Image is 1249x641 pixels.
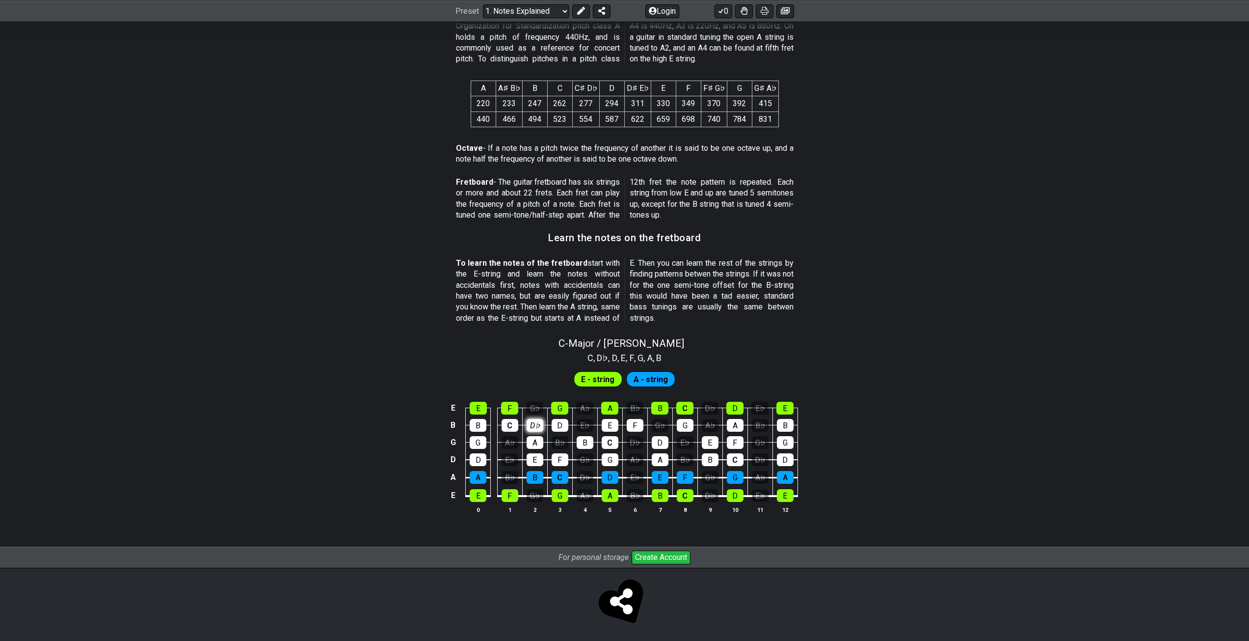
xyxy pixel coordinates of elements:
div: B♭ [552,436,568,449]
span: E [621,351,626,364]
div: A♭ [577,489,593,502]
div: E♭ [577,419,593,432]
button: Create image [776,4,794,18]
span: , [653,351,657,364]
div: G♭ [527,489,543,502]
td: 233 [496,96,522,111]
span: , [617,351,621,364]
div: F [552,453,568,466]
div: G [470,436,486,449]
span: A [647,351,653,364]
td: 392 [727,96,752,111]
div: D [470,453,486,466]
td: A [447,469,459,487]
div: A [777,471,794,484]
td: 494 [522,111,547,127]
div: G♭ [702,471,718,484]
td: 622 [624,111,651,127]
td: 698 [676,111,701,127]
th: C♯ D♭ [572,81,599,96]
td: G [447,434,459,451]
th: 6 [622,504,647,515]
strong: Fretboard [456,177,493,187]
td: 587 [599,111,624,127]
div: D♭ [527,419,543,432]
div: E [470,489,486,502]
th: 10 [722,504,747,515]
button: Share Preset [593,4,611,18]
div: C [677,489,693,502]
span: Click to store and share! [601,581,648,628]
div: A [602,489,618,502]
th: 5 [597,504,622,515]
span: F [630,351,634,364]
span: D [612,351,617,364]
td: D [447,451,459,469]
span: , [626,351,630,364]
td: 294 [599,96,624,111]
div: B♭ [627,489,643,502]
div: E [776,402,794,415]
td: 277 [572,96,599,111]
div: E [602,419,618,432]
span: , [608,351,612,364]
span: B [656,351,662,364]
div: D♭ [701,402,718,415]
th: A♯ B♭ [496,81,522,96]
div: B [577,436,593,449]
span: G [638,351,643,364]
div: D♭ [627,436,643,449]
th: G [727,81,752,96]
td: 262 [547,96,572,111]
div: A♭ [752,471,769,484]
div: B [652,489,668,502]
div: F [727,436,744,449]
div: A♭ [576,402,593,415]
div: D [602,471,618,484]
th: F [676,81,701,96]
span: C [587,351,593,364]
div: F [627,419,643,432]
div: D [727,489,744,502]
td: 440 [471,111,496,127]
span: , [593,351,597,364]
th: D♯ E♭ [624,81,651,96]
th: 12 [772,504,797,515]
strong: To learn the notes of the fretboard [456,258,588,268]
div: B♭ [752,419,769,432]
div: E♭ [677,436,693,449]
button: Toggle Dexterity for all fretkits [735,4,753,18]
th: C [547,81,572,96]
div: D♭ [752,453,769,466]
div: E [652,471,668,484]
td: 740 [701,111,727,127]
div: A♭ [627,453,643,466]
th: 7 [647,504,672,515]
span: , [634,351,638,364]
th: F♯ G♭ [701,81,727,96]
p: - According to the International Organization for Standardization pitch class A holds a pitch of ... [456,10,794,65]
div: D [726,402,744,415]
span: C - Major / [PERSON_NAME] [558,337,684,349]
h3: Learn the notes on the fretboard [548,232,701,243]
th: 3 [547,504,572,515]
div: F [677,471,693,484]
button: Edit Preset [572,4,590,18]
button: 0 [715,4,732,18]
td: 831 [752,111,778,127]
th: 4 [572,504,597,515]
div: D [552,419,568,432]
th: B [522,81,547,96]
div: A [527,436,543,449]
div: C [602,436,618,449]
td: E [447,486,459,505]
th: D [599,81,624,96]
div: B [777,419,794,432]
div: A [470,471,486,484]
div: G♭ [526,402,543,415]
div: B [527,471,543,484]
button: Create Account [632,551,691,564]
span: First enable full edit mode to edit [581,372,614,387]
div: B [702,453,718,466]
p: start with the E-string and learn the notes without accidentals first, notes with accidentals can... [456,258,794,324]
